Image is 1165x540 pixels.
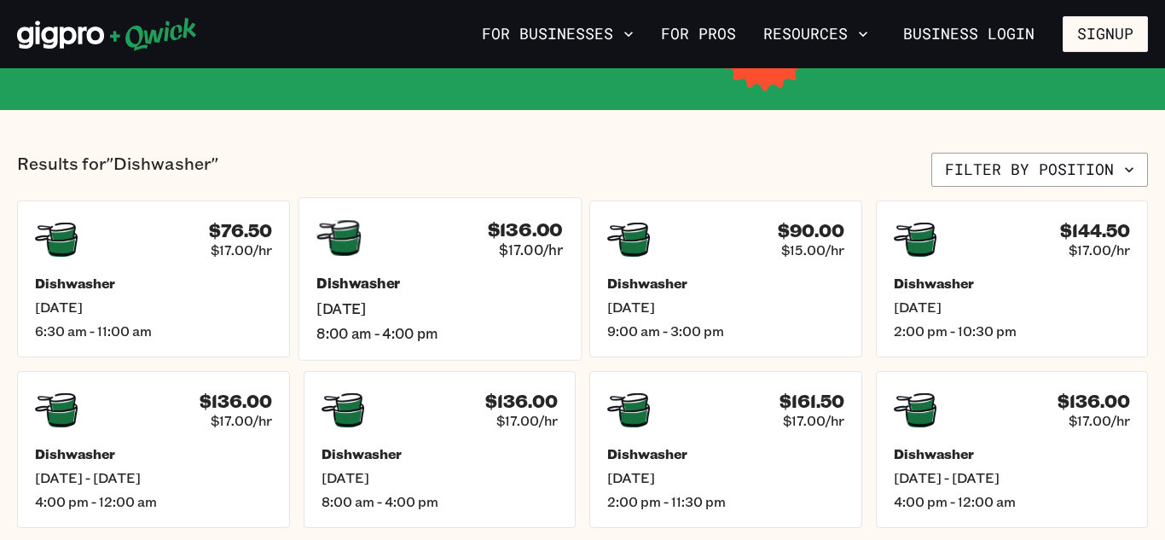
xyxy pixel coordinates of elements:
[607,275,844,292] h5: Dishwasher
[17,371,290,528] a: $136.00$17.00/hrDishwasher[DATE] - [DATE]4:00 pm - 12:00 am
[485,391,558,412] h4: $136.00
[316,299,563,317] span: [DATE]
[209,220,272,241] h4: $76.50
[894,322,1131,340] span: 2:00 pm - 10:30 pm
[316,275,563,293] h5: Dishwasher
[1060,220,1130,241] h4: $144.50
[607,299,844,316] span: [DATE]
[783,412,844,429] span: $17.00/hr
[487,218,562,241] h4: $136.00
[607,322,844,340] span: 9:00 am - 3:00 pm
[607,445,844,462] h5: Dishwasher
[894,299,1131,316] span: [DATE]
[475,20,640,49] button: For Businesses
[589,200,862,357] a: $90.00$15.00/hrDishwasher[DATE]9:00 am - 3:00 pm
[876,200,1149,357] a: $144.50$17.00/hrDishwasher[DATE]2:00 pm - 10:30 pm
[35,322,272,340] span: 6:30 am - 11:00 am
[889,16,1049,52] a: Business Login
[35,493,272,510] span: 4:00 pm - 12:00 am
[1063,16,1148,52] button: Signup
[322,493,559,510] span: 8:00 am - 4:00 pm
[496,412,558,429] span: $17.00/hr
[35,299,272,316] span: [DATE]
[1069,412,1130,429] span: $17.00/hr
[1069,241,1130,258] span: $17.00/hr
[35,275,272,292] h5: Dishwasher
[589,371,862,528] a: $161.50$17.00/hrDishwasher[DATE]2:00 pm - 11:30 pm
[304,371,577,528] a: $136.00$17.00/hrDishwasher[DATE]8:00 am - 4:00 pm
[607,469,844,486] span: [DATE]
[894,275,1131,292] h5: Dishwasher
[298,197,581,360] a: $136.00$17.00/hrDishwasher[DATE]8:00 am - 4:00 pm
[1058,391,1130,412] h4: $136.00
[499,241,563,258] span: $17.00/hr
[35,469,272,486] span: [DATE] - [DATE]
[781,241,844,258] span: $15.00/hr
[322,445,559,462] h5: Dishwasher
[607,493,844,510] span: 2:00 pm - 11:30 pm
[200,391,272,412] h4: $136.00
[322,469,559,486] span: [DATE]
[894,445,1131,462] h5: Dishwasher
[17,153,218,187] p: Results for "Dishwasher"
[654,20,743,49] a: For Pros
[894,493,1131,510] span: 4:00 pm - 12:00 am
[876,371,1149,528] a: $136.00$17.00/hrDishwasher[DATE] - [DATE]4:00 pm - 12:00 am
[778,220,844,241] h4: $90.00
[756,20,875,49] button: Resources
[17,200,290,357] a: $76.50$17.00/hrDishwasher[DATE]6:30 am - 11:00 am
[211,412,272,429] span: $17.00/hr
[894,469,1131,486] span: [DATE] - [DATE]
[316,324,563,342] span: 8:00 am - 4:00 pm
[211,241,272,258] span: $17.00/hr
[35,445,272,462] h5: Dishwasher
[780,391,844,412] h4: $161.50
[931,153,1148,187] button: Filter by position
